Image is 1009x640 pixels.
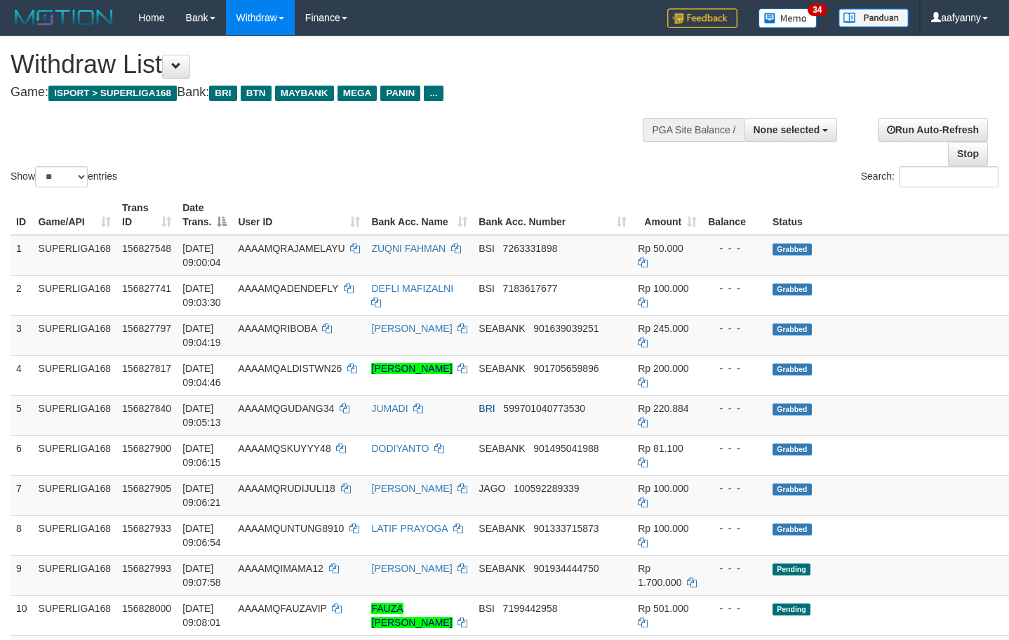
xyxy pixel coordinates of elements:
[371,403,408,414] a: JUMADI
[275,86,334,101] span: MAYBANK
[754,124,820,135] span: None selected
[479,483,505,494] span: JAGO
[182,363,221,388] span: [DATE] 09:04:46
[632,195,702,235] th: Amount: activate to sort column ascending
[638,323,688,334] span: Rp 245.000
[808,4,827,16] span: 34
[122,363,171,374] span: 156827817
[122,563,171,574] span: 156827993
[33,595,117,635] td: SUPERLIGA168
[122,323,171,334] span: 156827797
[773,324,812,335] span: Grabbed
[11,86,659,100] h4: Game: Bank:
[11,195,33,235] th: ID
[371,483,452,494] a: [PERSON_NAME]
[122,283,171,294] span: 156827741
[11,595,33,635] td: 10
[878,118,988,142] a: Run Auto-Refresh
[238,243,345,254] span: AAAAMQRAJAMELAYU
[773,604,810,615] span: Pending
[11,475,33,515] td: 7
[638,523,688,534] span: Rp 100.000
[899,166,998,187] input: Search:
[773,564,810,575] span: Pending
[948,142,988,166] a: Stop
[702,195,767,235] th: Balance
[533,323,599,334] span: Copy 901639039251 to clipboard
[708,321,761,335] div: - - -
[238,443,330,454] span: AAAAMQSKUYYY48
[479,243,495,254] span: BSI
[708,281,761,295] div: - - -
[479,603,495,614] span: BSI
[371,243,446,254] a: ZUQNI FAHMAN
[479,283,495,294] span: BSI
[514,483,579,494] span: Copy 100592289339 to clipboard
[503,243,558,254] span: Copy 7263331898 to clipboard
[11,315,33,355] td: 3
[33,475,117,515] td: SUPERLIGA168
[638,283,688,294] span: Rp 100.000
[533,443,599,454] span: Copy 901495041988 to clipboard
[371,603,452,628] a: FAUZA [PERSON_NAME]
[238,603,326,614] span: AAAAMQFAUZAVIP
[11,235,33,276] td: 1
[371,363,452,374] a: [PERSON_NAME]
[371,443,429,454] a: DODIYANTO
[473,195,632,235] th: Bank Acc. Number: activate to sort column ascending
[241,86,272,101] span: BTN
[861,166,998,187] label: Search:
[238,483,335,494] span: AAAAMQRUDIJULI18
[708,601,761,615] div: - - -
[667,8,737,28] img: Feedback.jpg
[638,603,688,614] span: Rp 501.000
[122,523,171,534] span: 156827933
[122,443,171,454] span: 156827900
[238,403,334,414] span: AAAAMQGUDANG34
[503,283,558,294] span: Copy 7183617677 to clipboard
[838,8,909,27] img: panduan.png
[773,444,812,455] span: Grabbed
[33,195,117,235] th: Game/API: activate to sort column ascending
[366,195,473,235] th: Bank Acc. Name: activate to sort column ascending
[182,603,221,628] span: [DATE] 09:08:01
[638,563,681,588] span: Rp 1.700.000
[759,8,817,28] img: Button%20Memo.svg
[182,403,221,428] span: [DATE] 09:05:13
[11,51,659,79] h1: Withdraw List
[238,563,323,574] span: AAAAMQIMAMA12
[479,443,525,454] span: SEABANK
[773,404,812,415] span: Grabbed
[122,603,171,614] span: 156828000
[638,363,688,374] span: Rp 200.000
[380,86,420,101] span: PANIN
[182,523,221,548] span: [DATE] 09:06:54
[708,401,761,415] div: - - -
[33,515,117,555] td: SUPERLIGA168
[479,403,495,414] span: BRI
[638,443,683,454] span: Rp 81.100
[33,435,117,475] td: SUPERLIGA168
[232,195,366,235] th: User ID: activate to sort column ascending
[33,395,117,435] td: SUPERLIGA168
[638,483,688,494] span: Rp 100.000
[238,323,316,334] span: AAAAMQRIBOBA
[11,275,33,315] td: 2
[11,515,33,555] td: 8
[35,166,88,187] select: Showentries
[371,523,447,534] a: LATIF PRAYOGA
[773,524,812,535] span: Grabbed
[33,555,117,595] td: SUPERLIGA168
[11,355,33,395] td: 4
[33,315,117,355] td: SUPERLIGA168
[209,86,236,101] span: BRI
[11,166,117,187] label: Show entries
[479,523,525,534] span: SEABANK
[122,403,171,414] span: 156827840
[638,403,688,414] span: Rp 220.884
[533,523,599,534] span: Copy 901333715873 to clipboard
[708,561,761,575] div: - - -
[708,521,761,535] div: - - -
[11,555,33,595] td: 9
[182,323,221,348] span: [DATE] 09:04:19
